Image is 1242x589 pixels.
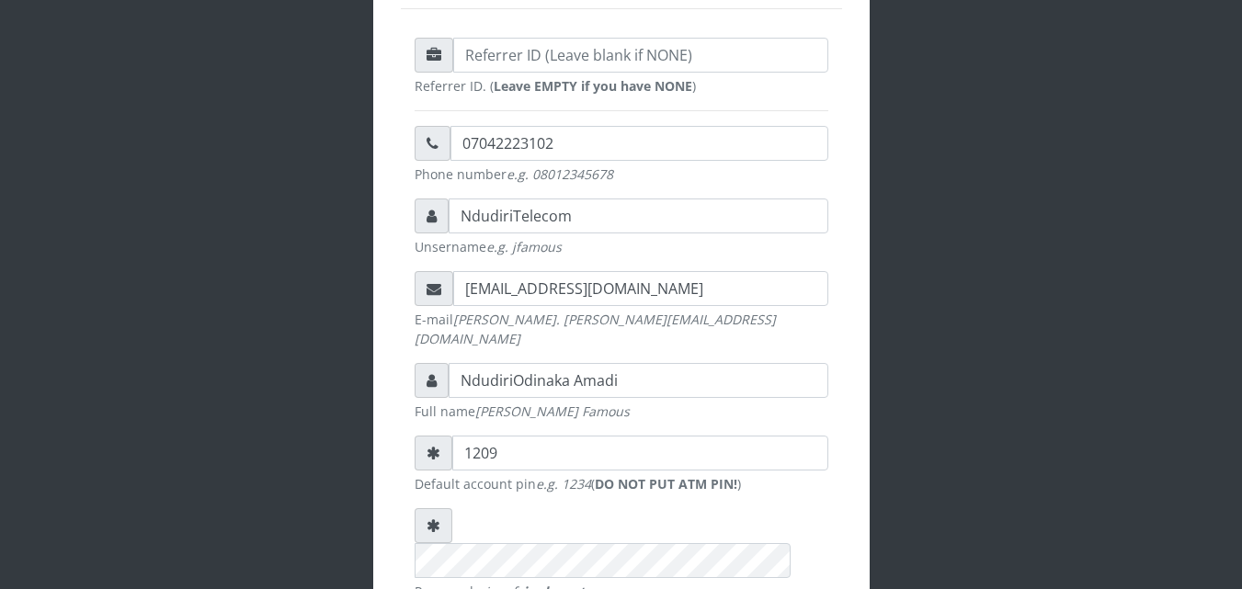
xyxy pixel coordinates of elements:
[452,436,828,470] input: Account pin (4 digits) * - NOT ATM PIN
[453,38,828,73] input: Referrer ID (Leave blank if NONE)
[450,126,828,161] input: Phone number *
[536,475,591,493] em: e.g. 1234
[415,310,828,348] small: E-mail
[415,237,828,256] small: Unsername
[453,271,828,306] input: Email address *
[415,76,828,96] small: Referrer ID. ( )
[494,77,692,95] strong: Leave EMPTY if you have NONE
[475,402,630,420] em: [PERSON_NAME] Famous
[595,475,737,493] b: DO NOT PUT ATM PIN!
[415,474,828,493] small: Default account pin ( )
[449,198,828,233] input: Username *
[507,165,613,183] em: e.g. 08012345678
[415,311,776,347] em: [PERSON_NAME]. [PERSON_NAME][EMAIL_ADDRESS][DOMAIN_NAME]
[449,363,828,398] input: Your full name *
[486,238,562,255] em: e.g. jfamous
[415,402,828,421] small: Full name
[415,164,828,184] small: Phone number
